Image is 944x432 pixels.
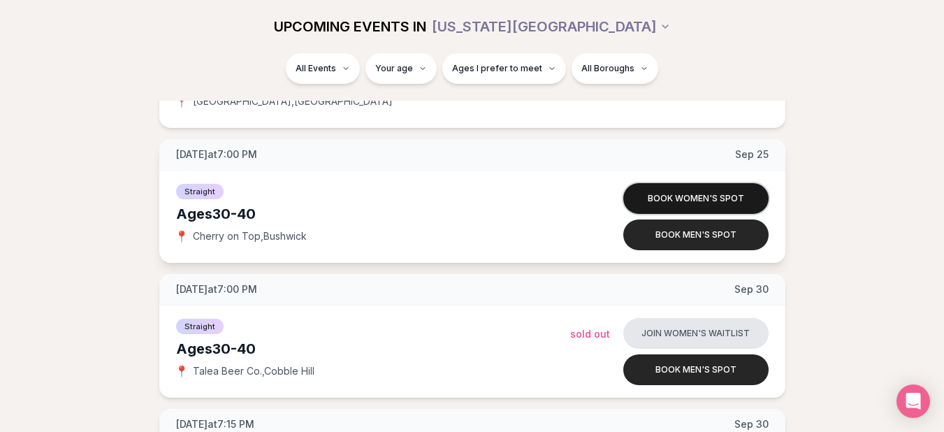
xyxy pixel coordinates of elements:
span: 📍 [176,231,187,242]
div: Open Intercom Messenger [896,384,930,418]
span: [DATE] at 7:00 PM [176,282,257,296]
div: Ages 30-40 [176,339,570,359]
span: Cherry on Top , Bushwick [193,229,307,243]
button: All Boroughs [572,53,658,84]
span: Straight [176,319,224,334]
span: Sep 30 [734,282,769,296]
span: All Boroughs [581,63,634,74]
button: Join women's waitlist [623,318,769,349]
span: Sep 30 [734,417,769,431]
span: Ages I prefer to meet [452,63,542,74]
div: Ages 30-40 [176,204,570,224]
button: All Events [286,53,360,84]
span: 📍 [176,96,187,107]
button: Book men's spot [623,219,769,250]
span: UPCOMING EVENTS IN [274,17,426,36]
span: Sep 25 [735,147,769,161]
span: [GEOGRAPHIC_DATA] , [GEOGRAPHIC_DATA] [193,94,393,108]
span: Talea Beer Co. , Cobble Hill [193,364,314,378]
button: Book men's spot [623,354,769,385]
span: Straight [176,184,224,199]
button: Book women's spot [623,183,769,214]
span: [DATE] at 7:15 PM [176,417,254,431]
span: [DATE] at 7:00 PM [176,147,257,161]
span: All Events [296,63,336,74]
span: Sold Out [570,328,610,340]
button: Your age [365,53,437,84]
span: 📍 [176,366,187,377]
button: Ages I prefer to meet [442,53,566,84]
button: [US_STATE][GEOGRAPHIC_DATA] [432,11,671,42]
span: Your age [375,63,413,74]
